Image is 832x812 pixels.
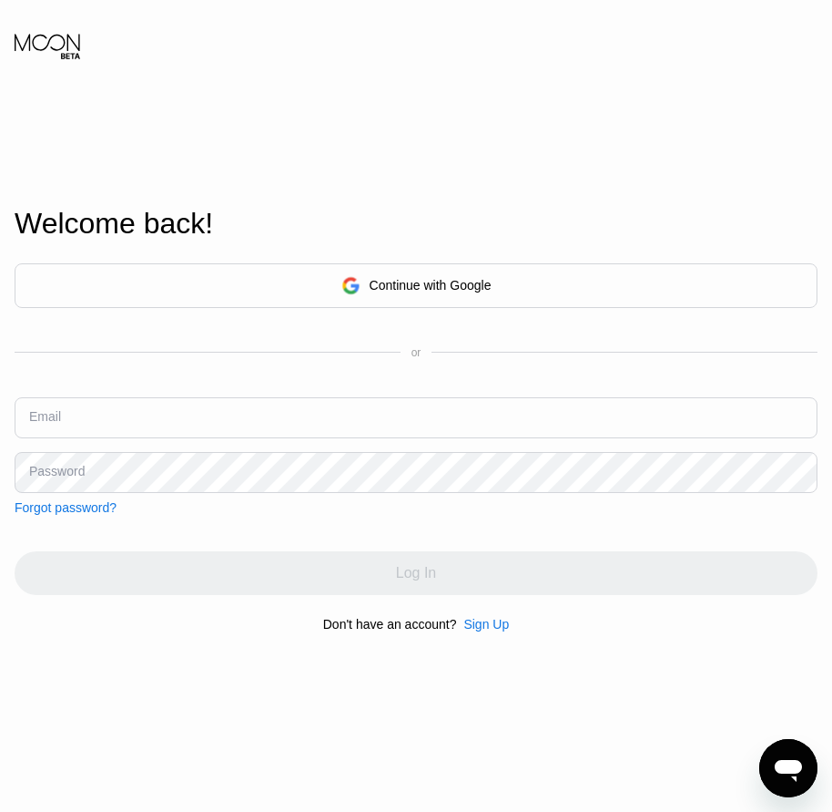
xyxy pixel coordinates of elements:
div: Email [29,409,61,424]
iframe: Button to launch messaging window [759,739,817,797]
div: or [411,346,421,359]
div: Password [29,464,85,478]
div: Don't have an account? [323,617,457,632]
div: Welcome back! [15,207,817,241]
div: Sign Up [456,617,509,632]
div: Continue with Google [370,278,492,293]
div: Forgot password? [15,500,117,515]
div: Sign Up [463,617,509,632]
div: Continue with Google [15,263,817,308]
